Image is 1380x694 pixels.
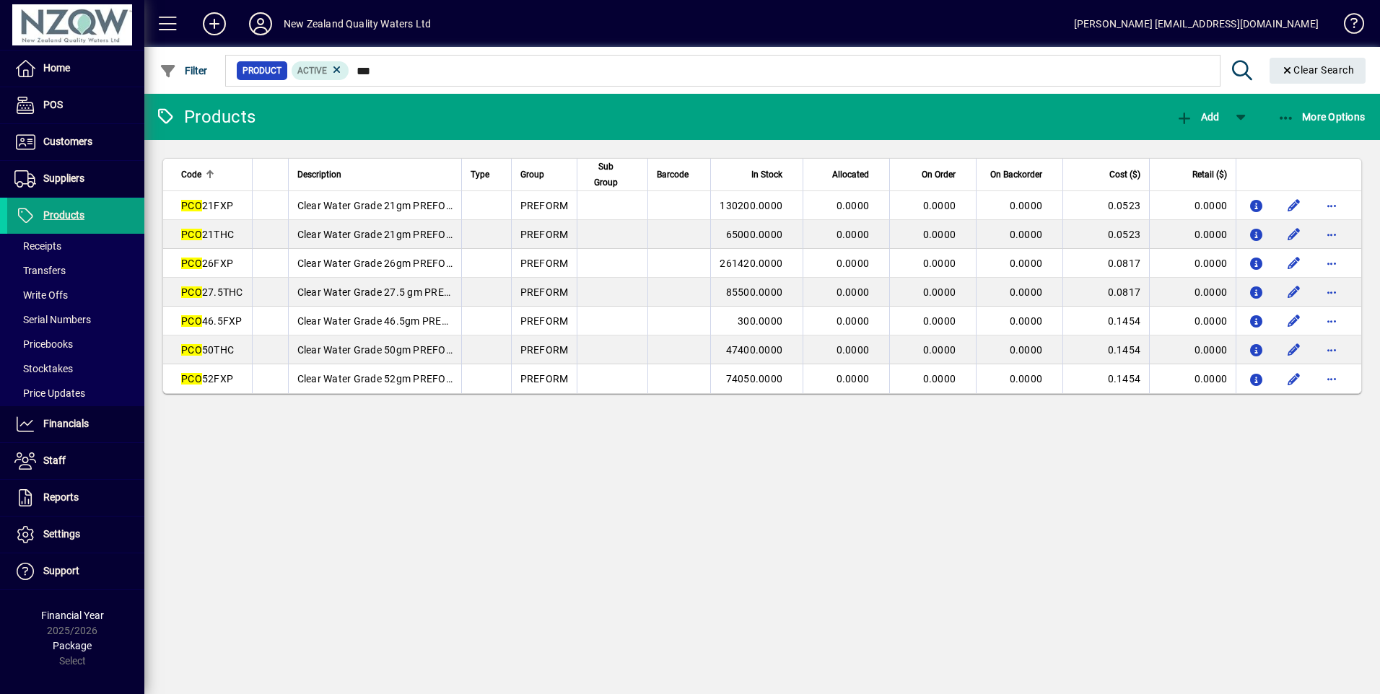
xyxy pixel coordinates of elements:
span: Stocktakes [14,363,73,374]
span: Clear Search [1281,64,1355,76]
span: Products [43,209,84,221]
a: POS [7,87,144,123]
span: 0.0000 [923,315,956,327]
span: Clear Water Grade 27.5 gm PREFORM [297,286,473,298]
span: Active [297,66,327,76]
span: 50THC [181,344,234,356]
span: Transfers [14,265,66,276]
span: Serial Numbers [14,314,91,325]
span: 261420.0000 [720,258,782,269]
span: POS [43,99,63,110]
td: 0.0523 [1062,220,1149,249]
a: Reports [7,480,144,516]
span: 46.5FXP [181,315,243,327]
button: More Options [1274,104,1369,130]
span: More Options [1278,111,1366,123]
span: 0.0000 [1010,286,1043,298]
a: Financials [7,406,144,442]
td: 0.0817 [1062,249,1149,278]
span: Barcode [657,167,689,183]
a: Receipts [7,234,144,258]
button: Edit [1283,194,1306,217]
button: Edit [1283,252,1306,275]
em: PCO [181,373,202,385]
span: 130200.0000 [720,200,782,211]
span: Receipts [14,240,61,252]
span: 27.5THC [181,286,243,298]
button: Add [191,11,237,37]
div: In Stock [720,167,795,183]
div: Sub Group [586,159,639,190]
span: 0.0000 [837,373,870,385]
span: PREFORM [520,200,569,211]
span: Package [53,640,92,651]
span: On Backorder [990,167,1042,183]
td: 0.0523 [1062,191,1149,220]
span: 0.0000 [837,258,870,269]
span: 0.0000 [837,286,870,298]
a: Staff [7,443,144,479]
a: Write Offs [7,283,144,307]
div: Type [471,167,502,183]
span: Financial Year [41,610,104,621]
button: More options [1320,194,1343,217]
a: Knowledge Base [1333,3,1362,50]
span: Filter [160,65,208,76]
span: 74050.0000 [726,373,783,385]
button: Filter [156,58,211,84]
span: Support [43,565,79,576]
span: 21THC [181,229,234,240]
span: PREFORM [520,373,569,385]
em: PCO [181,200,202,211]
td: 0.1454 [1062,307,1149,335]
span: 0.0000 [923,373,956,385]
span: Allocated [832,167,869,183]
span: 0.0000 [837,200,870,211]
button: More options [1320,281,1343,304]
span: In Stock [751,167,782,183]
span: Customers [43,136,92,147]
div: Description [297,167,453,183]
a: Transfers [7,258,144,283]
span: Cost ($) [1109,167,1140,183]
button: More options [1320,252,1343,275]
span: 0.0000 [923,344,956,356]
a: Home [7,50,144,87]
div: Allocated [812,167,882,183]
span: 0.0000 [923,258,956,269]
span: Sub Group [586,159,626,190]
span: Product [243,63,281,78]
button: Add [1172,104,1223,130]
td: 0.0000 [1149,191,1236,220]
span: 0.0000 [1010,344,1043,356]
span: Retail ($) [1192,167,1227,183]
span: 0.0000 [1010,373,1043,385]
div: New Zealand Quality Waters Ltd [284,12,431,35]
td: 0.0000 [1149,364,1236,393]
span: PREFORM [520,315,569,327]
em: PCO [181,258,202,269]
span: Code [181,167,201,183]
span: Clear Water Grade 50gm PREFORM [297,344,462,356]
span: 0.0000 [1010,229,1043,240]
a: Settings [7,517,144,553]
span: 26FXP [181,258,233,269]
span: 65000.0000 [726,229,783,240]
button: Clear [1270,58,1366,84]
span: Settings [43,528,80,540]
em: PCO [181,315,202,327]
span: Staff [43,454,66,466]
span: 52FXP [181,373,233,385]
span: Financials [43,418,89,429]
em: PCO [181,229,202,240]
span: PREFORM [520,258,569,269]
span: 0.0000 [837,315,870,327]
span: PREFORM [520,286,569,298]
mat-chip: Activation Status: Active [292,61,349,80]
span: Clear Water Grade 21gm PREFORM [297,200,462,211]
span: 0.0000 [1010,258,1043,269]
div: Barcode [657,167,702,183]
td: 0.0000 [1149,278,1236,307]
div: [PERSON_NAME] [EMAIL_ADDRESS][DOMAIN_NAME] [1074,12,1319,35]
button: More options [1320,338,1343,361]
